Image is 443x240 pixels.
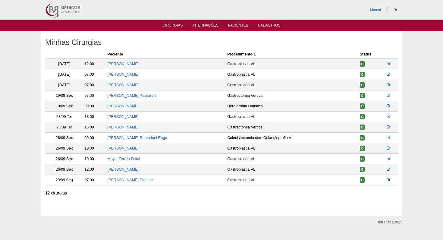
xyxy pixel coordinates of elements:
[359,50,386,59] th: Status
[56,115,72,119] span: 23/09 Ter
[226,58,359,69] td: Gastroplastia VL
[226,164,359,175] td: Gastroplastia VL
[360,156,365,162] span: Confirmada
[56,125,72,129] span: 23/09 Ter
[360,167,365,172] span: Confirmada
[84,125,94,129] span: 15:00
[387,178,391,182] a: Editar
[55,178,73,182] span: 29/09 Seg
[360,61,365,67] span: Confirmada
[387,136,391,140] a: Editar
[226,111,359,122] td: Gastroplastia VL
[387,146,391,150] a: Editar
[108,72,139,77] a: [PERSON_NAME]
[108,125,139,129] a: [PERSON_NAME]
[226,143,359,153] td: Gastroplastia VL
[84,83,94,87] span: 07:00
[58,83,70,87] span: [DATE]
[56,104,73,108] span: 19/09 Sex
[226,80,359,90] td: Gastroplastia VL
[108,62,139,66] a: [PERSON_NAME]
[360,114,365,119] span: Confirmada
[84,167,94,172] span: 12:00
[387,157,391,161] a: Editar
[258,23,281,29] a: Cadastros
[226,175,359,185] td: Gastroplastia VL
[106,50,226,59] th: Paciente
[108,136,167,140] a: [PERSON_NAME] Rotondani Rago
[192,23,218,29] a: Internações
[84,146,94,150] span: 10:00
[360,93,365,98] span: Confirmada
[226,90,359,101] td: Gastrectomia Vertical
[84,93,94,98] span: 07:00
[387,93,391,98] a: Editar
[108,104,139,108] a: [PERSON_NAME]
[370,8,381,12] a: Marcal
[56,136,73,140] span: 26/09 Sex
[45,39,398,46] h1: Minhas Cirurgias
[387,72,391,77] a: Editar
[163,23,183,29] a: Cirurgias
[108,178,153,182] a: [PERSON_NAME] Pafume
[108,146,139,150] a: [PERSON_NAME]
[378,219,402,225] div: Intranet | 2025
[108,93,156,98] a: [PERSON_NAME] Passarelli
[84,72,94,77] span: 07:00
[58,62,70,66] span: [DATE]
[360,146,365,151] span: Confirmada
[394,8,397,12] i: Sair
[84,115,94,119] span: 13:00
[108,115,139,119] a: [PERSON_NAME]
[84,178,94,182] span: 07:00
[226,69,359,80] td: Gastroplastia VL
[45,190,398,196] div: 12 cirurgias
[226,50,359,59] th: Procedimento 1
[56,93,73,98] span: 19/09 Sex
[387,104,391,108] a: Editar
[360,135,365,141] span: Confirmada
[84,104,94,108] span: 09:00
[360,177,365,183] span: Confirmada
[56,157,73,161] span: 26/09 Sex
[226,132,359,143] td: Colecistectomia com Colangiografia VL
[226,122,359,132] td: Gastrectomia Vertical
[108,157,140,161] a: Mayla Ferrari Felici
[84,157,94,161] span: 10:00
[360,125,365,130] span: Confirmada
[387,62,391,66] a: Editar
[360,72,365,77] span: Confirmada
[56,146,73,150] span: 26/09 Sex
[108,83,139,87] a: [PERSON_NAME]
[84,62,94,66] span: 12:00
[387,125,391,129] a: Editar
[84,136,94,140] span: 09:00
[226,101,359,111] td: Herniorrafia Umbilical
[360,82,365,88] span: Confirmada
[387,83,391,87] a: Editar
[360,103,365,109] span: Confirmada
[56,167,73,172] span: 26/09 Sex
[387,167,391,172] a: Editar
[228,23,248,29] a: Pacientes
[387,115,391,119] a: Editar
[226,153,359,164] td: Gastroplastia VL
[108,167,139,172] a: [PERSON_NAME]
[58,72,70,77] span: [DATE]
